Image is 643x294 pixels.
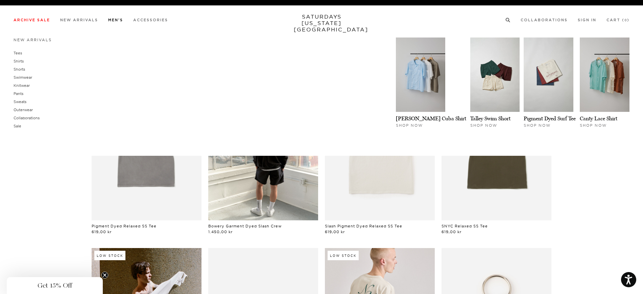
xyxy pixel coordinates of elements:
a: Cart (0) [606,18,629,22]
a: Pigment Dyed Relaxed SS Tee [92,224,157,228]
a: SNYC Relaxed SS Tee [442,224,488,228]
a: Canty Lace Shirt [580,115,617,122]
span: 619,00 kr [442,229,461,234]
a: Sign In [578,18,596,22]
a: Men's [108,18,123,22]
a: Archive Sale [14,18,50,22]
a: Sweats [14,99,26,104]
span: 619,00 kr [325,229,345,234]
a: Shirts [14,59,24,64]
a: Swimwear [14,75,32,80]
a: Collaborations [14,116,40,120]
a: New Arrivals [60,18,98,22]
a: Sale [14,124,21,128]
a: Pigment Dyed Surf Tee [524,115,576,122]
span: 619,00 kr [92,229,112,234]
a: SATURDAYS[US_STATE][GEOGRAPHIC_DATA] [294,14,350,33]
a: New Arrivals [14,38,52,42]
a: Accessories [133,18,168,22]
div: Low Stock [94,251,125,260]
a: Talley Swim Short [470,115,510,122]
button: Close teaser [101,272,108,278]
a: Slash Pigment Dyed Relaxed SS Tee [325,224,402,228]
a: Collaborations [521,18,568,22]
span: Get 15% Off [38,281,72,290]
div: Get 15% OffClose teaser [7,277,103,294]
a: Tees [14,51,22,55]
a: [PERSON_NAME] Cuba Shirt [396,115,466,122]
a: Bowery Garment Dyed Slash Crew [208,224,282,228]
a: Outerwear [14,107,33,112]
a: Knitwear [14,83,30,88]
div: Low Stock [328,251,359,260]
a: Shorts [14,67,25,72]
span: 1.450,00 kr [208,229,233,234]
a: Pants [14,91,23,96]
small: 0 [624,19,627,22]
